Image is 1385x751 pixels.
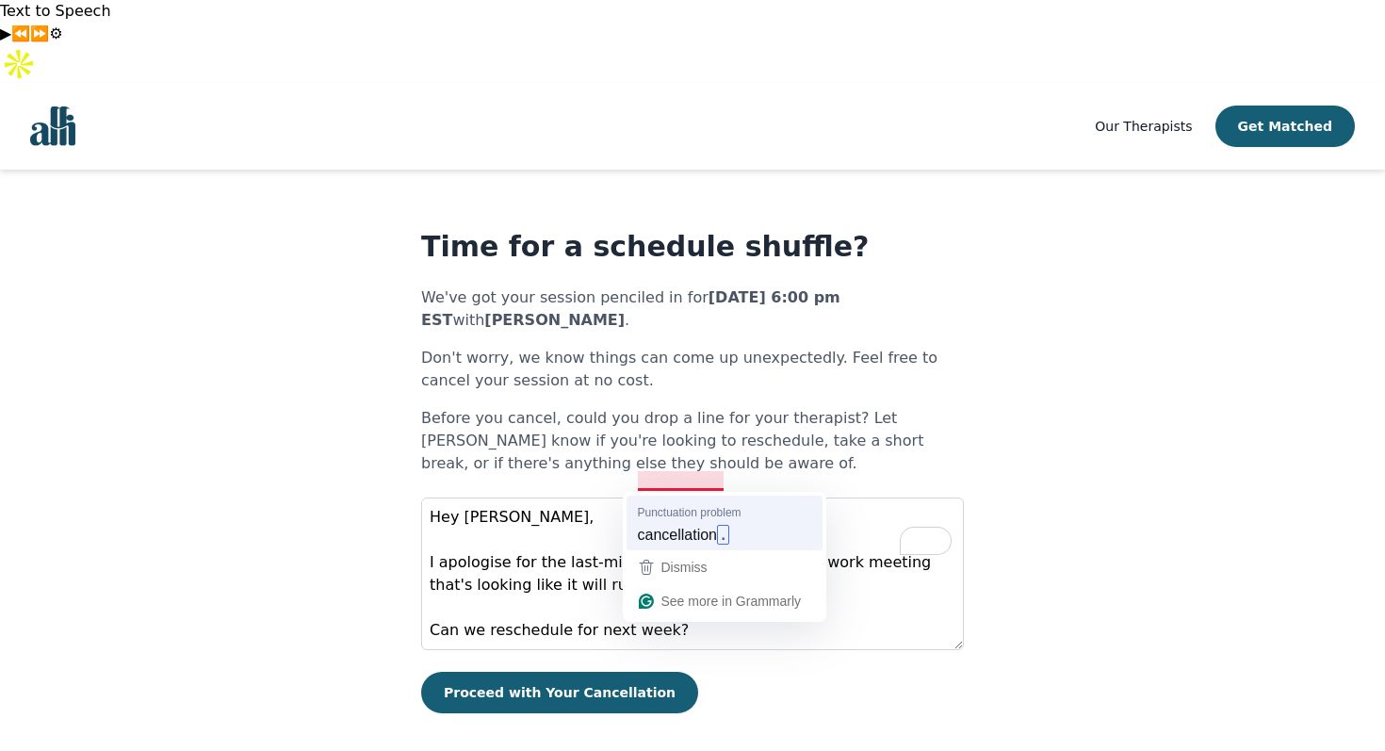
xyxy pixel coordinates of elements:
a: Our Therapists [1095,115,1192,138]
p: Before you cancel, could you drop a line for your therapist? Let [PERSON_NAME] know if you're loo... [421,407,964,475]
button: Previous [11,23,30,45]
button: Settings [49,23,62,45]
b: [PERSON_NAME] [484,311,625,329]
button: Forward [30,23,49,45]
textarea: To enrich screen reader interactions, please activate Accessibility in Grammarly extension settings [421,498,964,650]
img: alli logo [30,106,75,146]
p: Don't worry, we know things can come up unexpectedly. Feel free to cancel your session at no cost. [421,347,964,392]
button: Get Matched [1215,106,1355,147]
p: We've got your session penciled in for with . [421,286,964,332]
h1: Time for a schedule shuffle? [421,230,964,264]
span: Our Therapists [1095,119,1192,134]
button: Proceed with Your Cancellation [421,672,698,713]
